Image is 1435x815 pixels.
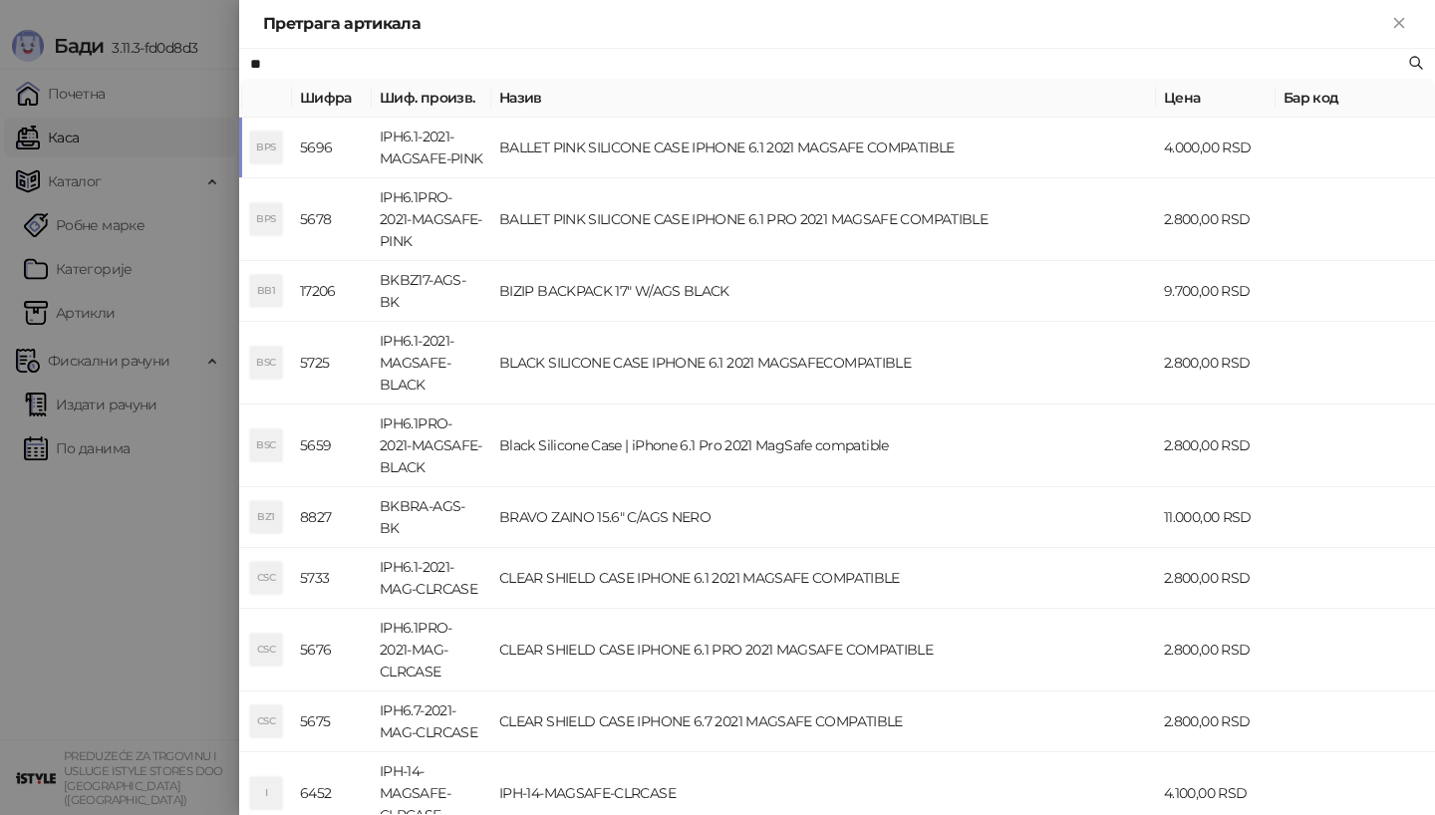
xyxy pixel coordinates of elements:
[250,562,282,594] div: CSC
[292,609,372,691] td: 5676
[292,79,372,118] th: Шифра
[1387,12,1411,36] button: Close
[372,691,491,752] td: IPH6.7-2021-MAG-CLRCASE
[263,12,1387,36] div: Претрага артикала
[491,79,1156,118] th: Назив
[491,548,1156,609] td: CLEAR SHIELD CASE IPHONE 6.1 2021 MAGSAFE COMPATIBLE
[250,705,282,737] div: CSC
[1156,609,1276,691] td: 2.800,00 RSD
[292,178,372,261] td: 5678
[491,609,1156,691] td: CLEAR SHIELD CASE IPHONE 6.1 PRO 2021 MAGSAFE COMPATIBLE
[292,118,372,178] td: 5696
[491,118,1156,178] td: BALLET PINK SILICONE CASE IPHONE 6.1 2021 MAGSAFE COMPATIBLE
[491,261,1156,322] td: BIZIP BACKPACK 17" W/AGS BLACK
[250,347,282,379] div: BSC
[491,178,1156,261] td: BALLET PINK SILICONE CASE IPHONE 6.1 PRO 2021 MAGSAFE COMPATIBLE
[292,405,372,487] td: 5659
[372,487,491,548] td: BKBRA-AGS-BK
[372,261,491,322] td: BKBZ17-AGS-BK
[1276,79,1435,118] th: Бар код
[250,132,282,163] div: BPS
[491,405,1156,487] td: Black Silicone Case | iPhone 6.1 Pro 2021 MagSafe compatible
[372,405,491,487] td: IPH6.1PRO-2021-MAGSAFE-BLACK
[372,322,491,405] td: IPH6.1-2021-MAGSAFE-BLACK
[372,548,491,609] td: IPH6.1-2021-MAG-CLRCASE
[250,501,282,533] div: BZ1
[1156,118,1276,178] td: 4.000,00 RSD
[1156,405,1276,487] td: 2.800,00 RSD
[292,487,372,548] td: 8827
[1156,79,1276,118] th: Цена
[292,322,372,405] td: 5725
[372,79,491,118] th: Шиф. произв.
[1156,178,1276,261] td: 2.800,00 RSD
[250,275,282,307] div: BB1
[250,429,282,461] div: BSC
[1156,691,1276,752] td: 2.800,00 RSD
[1156,261,1276,322] td: 9.700,00 RSD
[372,178,491,261] td: IPH6.1PRO-2021-MAGSAFE-PINK
[292,691,372,752] td: 5675
[491,322,1156,405] td: BLACK SILICONE CASE IPHONE 6.1 2021 MAGSAFECOMPATIBLE
[250,777,282,809] div: I
[250,203,282,235] div: BPS
[491,691,1156,752] td: CLEAR SHIELD CASE IPHONE 6.7 2021 MAGSAFE COMPATIBLE
[1156,548,1276,609] td: 2.800,00 RSD
[1156,487,1276,548] td: 11.000,00 RSD
[372,609,491,691] td: IPH6.1PRO-2021-MAG-CLRCASE
[292,261,372,322] td: 17206
[292,548,372,609] td: 5733
[1156,322,1276,405] td: 2.800,00 RSD
[491,487,1156,548] td: BRAVO ZAINO 15.6" C/AGS NERO
[250,634,282,666] div: CSC
[372,118,491,178] td: IPH6.1-2021-MAGSAFE-PINK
